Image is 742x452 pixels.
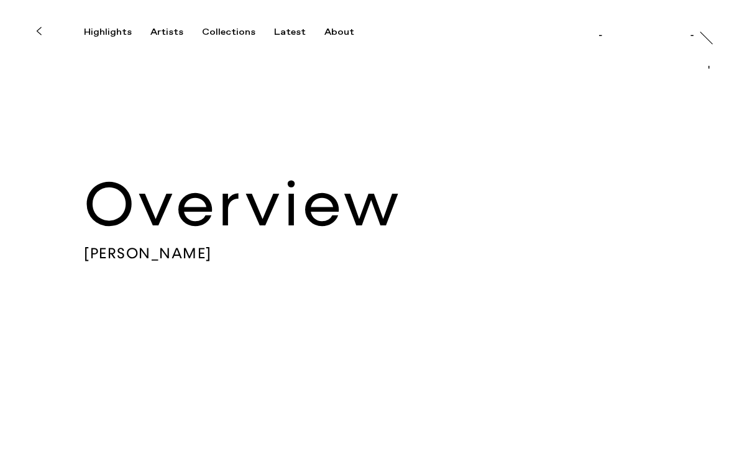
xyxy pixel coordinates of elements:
[324,27,354,38] div: About
[150,27,183,38] div: Artists
[202,27,255,38] div: Collections
[274,27,324,38] button: Latest
[324,27,373,38] button: About
[202,27,274,38] button: Collections
[84,27,132,38] div: Highlights
[274,27,306,38] div: Latest
[84,166,658,244] h2: Overview
[84,27,150,38] button: Highlights
[84,244,658,263] span: [PERSON_NAME]
[150,27,202,38] button: Artists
